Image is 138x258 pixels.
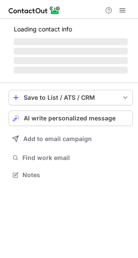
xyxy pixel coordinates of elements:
span: AI write personalized message [24,115,116,122]
span: Add to email campaign [23,135,92,142]
button: Notes [9,169,133,181]
button: Add to email campaign [9,131,133,147]
span: ‌ [14,48,128,55]
span: ‌ [14,67,128,74]
img: ContactOut v5.3.10 [9,5,60,15]
span: Notes [22,171,129,179]
span: ‌ [14,57,128,64]
div: Save to List / ATS / CRM [24,94,118,101]
button: save-profile-one-click [9,90,133,105]
p: Loading contact info [14,26,128,33]
span: Find work email [22,154,129,162]
span: ‌ [14,38,128,45]
button: AI write personalized message [9,111,133,126]
button: Find work email [9,152,133,164]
